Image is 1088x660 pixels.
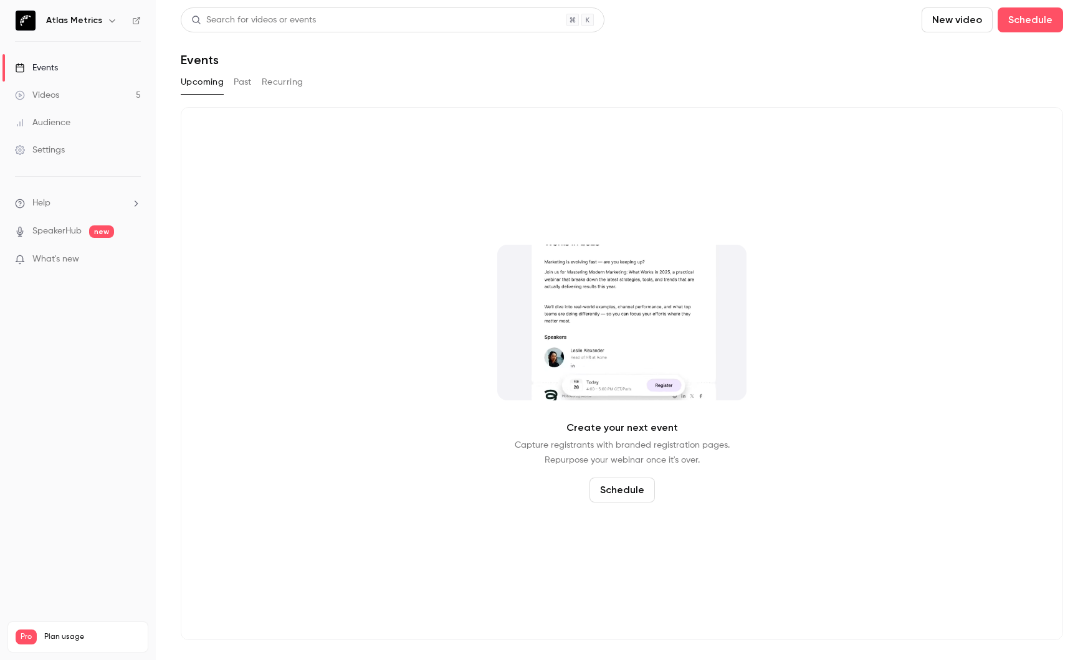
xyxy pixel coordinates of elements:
[15,116,70,129] div: Audience
[181,52,219,67] h1: Events
[32,253,79,266] span: What's new
[16,11,36,31] img: Atlas Metrics
[181,72,224,92] button: Upcoming
[15,144,65,156] div: Settings
[262,72,303,92] button: Recurring
[126,254,141,265] iframe: Noticeable Trigger
[16,629,37,644] span: Pro
[15,89,59,101] div: Videos
[15,197,141,210] li: help-dropdown-opener
[89,225,114,238] span: new
[234,72,252,92] button: Past
[922,7,993,32] button: New video
[515,438,730,468] p: Capture registrants with branded registration pages. Repurpose your webinar once it's over.
[32,197,50,210] span: Help
[46,14,102,27] h6: Atlas Metrics
[44,632,140,642] span: Plan usage
[566,420,678,435] p: Create your next event
[998,7,1063,32] button: Schedule
[32,225,82,238] a: SpeakerHub
[589,478,655,502] button: Schedule
[15,62,58,74] div: Events
[191,14,316,27] div: Search for videos or events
